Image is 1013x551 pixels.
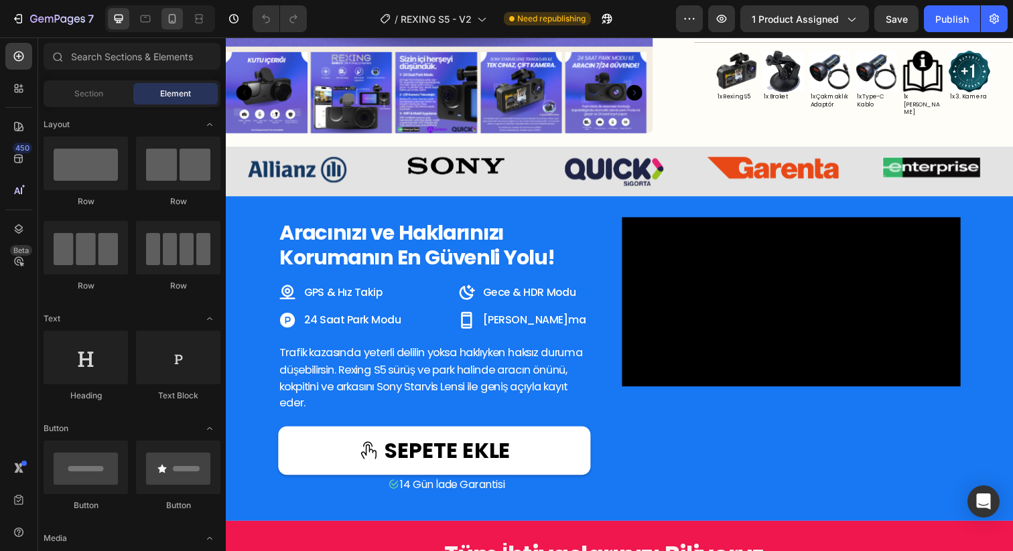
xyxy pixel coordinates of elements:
[54,397,373,447] button: sepete ekle
[160,88,191,100] span: Element
[74,88,103,100] span: Section
[162,409,291,435] div: sepete ekle
[44,195,128,208] div: Row
[691,13,733,56] img: gempages_560404006514459733-1157ec9e-c2eb-42b0-8f3e-7a3ef7b34bd3.png
[401,12,472,26] span: REXING S5 - V2
[253,5,307,32] div: Undo/Redo
[738,13,781,56] img: gempages_560404006514459733-2d704383-197a-45ac-b7dc-f85acf7593ef.png
[405,183,750,356] video: Video
[492,122,626,144] img: 504697972454327402-31cdd0ba-53e3-465e-8aad-d4a8d6aa0ce5.png
[199,308,220,329] span: Toggle open
[44,43,220,70] input: Search Sections & Elements
[645,56,672,72] span: 1x Type-C Kablo
[263,281,368,296] span: [PERSON_NAME]ma
[23,122,123,148] img: 504697972454327402-025e7c33-b878-4d6d-908e-ede753585c52.png
[136,195,220,208] div: Row
[167,451,176,461] img: Alt image
[752,12,839,26] span: 1 product assigned
[44,280,128,292] div: Row
[226,37,1013,551] iframe: Design area
[13,143,32,153] div: 450
[597,56,636,72] span: 1x Çakmaklık Adaptör
[44,422,68,435] span: Button
[88,11,94,27] p: 7
[10,245,32,256] div: Beta
[80,252,161,268] span: GPS & Hız Takip
[199,528,220,549] span: Toggle open
[874,5,919,32] button: Save
[643,13,685,56] img: f62d7662-8908-4158-9dcf-e45308e682b6.webp
[395,12,398,26] span: /
[740,56,777,64] span: 1x 3. Kamera
[199,418,220,439] span: Toggle open
[136,499,220,511] div: Button
[44,119,70,131] span: Layout
[44,499,128,511] div: Button
[924,5,980,32] button: Publish
[501,13,543,56] img: Adsiz_tasarim_25_c39f70e5-2c46-445a-9ebb-69eb799fdaaa.png
[55,313,364,381] span: Trafik kazasında yeterli delilin yoksa haklıyken haksız duruma düşebilirsin. Rexing S5 sürüş ve p...
[185,122,285,140] img: 504697972454327402-e1dcd67f-ab7a-40b8-a749-b444d96a6370.png
[692,56,729,80] span: 1x [PERSON_NAME]
[44,390,128,402] div: Heading
[44,313,60,325] span: Text
[199,114,220,135] span: Toggle open
[967,485,1000,518] div: Open Intercom Messenger
[886,13,908,25] span: Save
[517,13,586,25] span: Need republishing
[136,390,220,402] div: Text Block
[44,532,67,544] span: Media
[263,252,358,268] span: Gece & HDR Modu
[671,122,771,143] img: 504697972454327402-5941430a-cd29-4304-b853-7aee9300bcbc.png
[346,122,447,151] img: 504697972454327402-fa3b5559-eddb-4beb-87b6-8b9a52d2b20e.png
[55,184,336,239] span: Aracınızı ve Haklarınızı Korumanın En Güvenli Yolu!
[549,56,574,64] span: 1x Braket
[740,5,869,32] button: 1 product assigned
[548,13,590,56] img: 10995394183218.jpg
[596,13,638,56] img: f62d7662-8908-4158-9dcf-e45308e682b6.webp
[502,56,537,64] span: 1x Rexing S5
[409,48,425,64] button: Carousel Next Arrow
[5,5,100,32] button: 7
[136,280,220,292] div: Row
[80,281,179,296] span: 24 Saat Park Modu
[935,12,969,26] div: Publish
[178,449,285,464] span: 14 Gün İade Garantisi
